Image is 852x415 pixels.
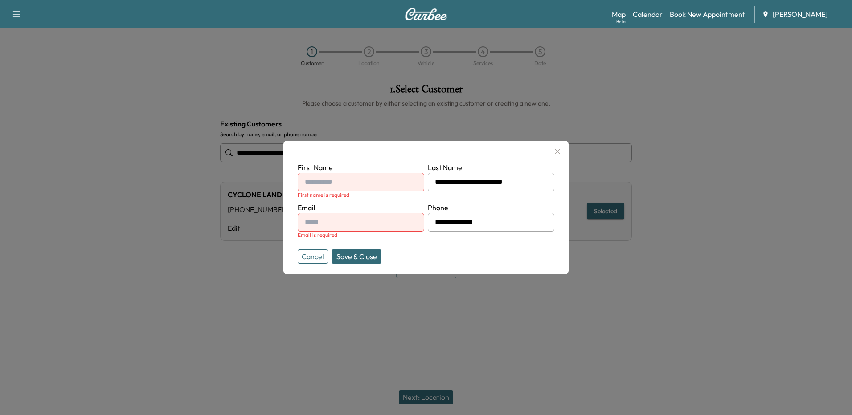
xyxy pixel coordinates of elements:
[405,8,447,20] img: Curbee Logo
[612,9,626,20] a: MapBeta
[428,203,448,212] label: Phone
[298,203,315,212] label: Email
[773,9,827,20] span: [PERSON_NAME]
[298,163,333,172] label: First Name
[616,18,626,25] div: Beta
[332,249,381,264] button: Save & Close
[428,163,462,172] label: Last Name
[633,9,663,20] a: Calendar
[298,249,328,264] button: Cancel
[670,9,745,20] a: Book New Appointment
[298,232,424,239] div: Email is required
[298,191,424,199] div: First name is required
